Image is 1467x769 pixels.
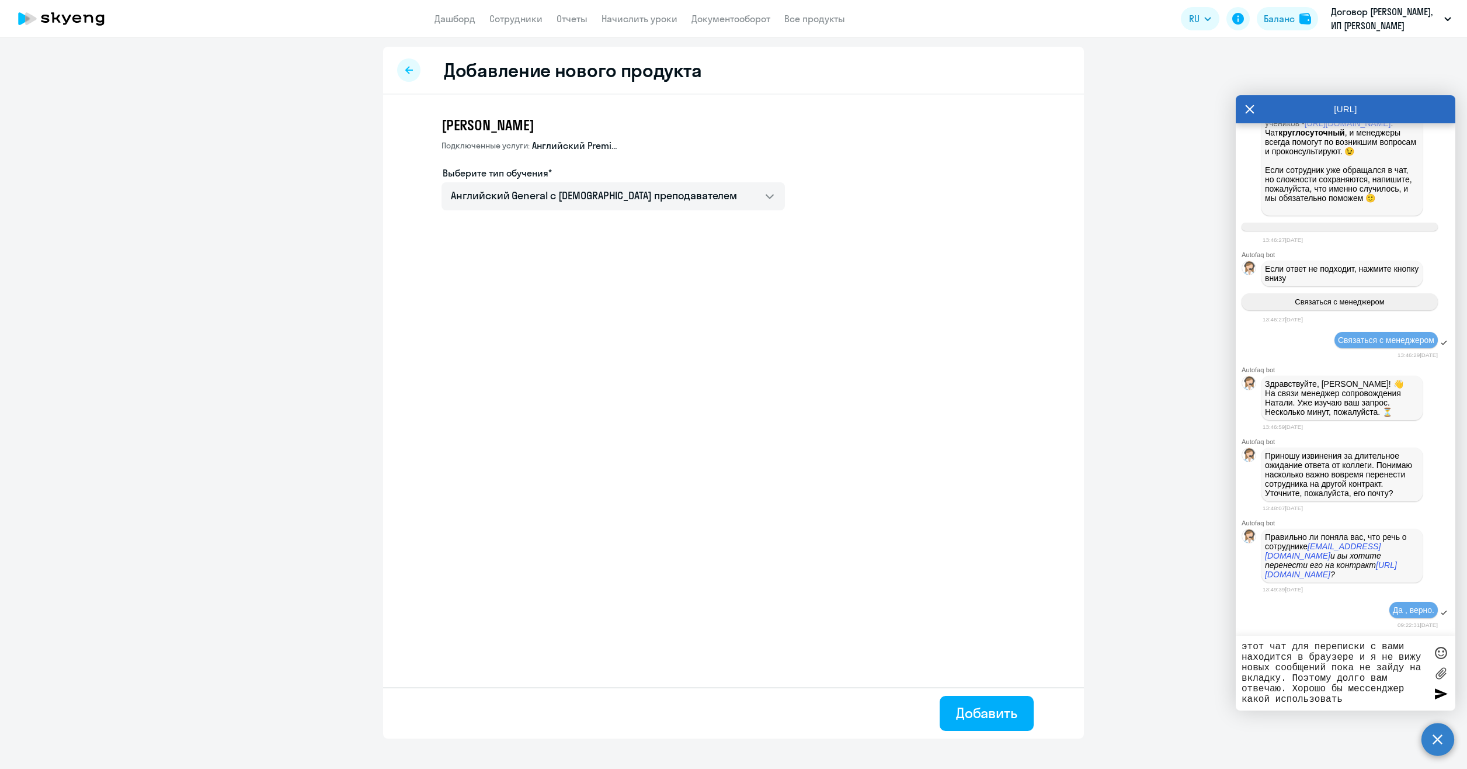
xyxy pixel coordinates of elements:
div: Autofaq bot [1242,519,1455,526]
button: Балансbalance [1257,7,1318,30]
time: 13:46:27[DATE] [1263,237,1303,243]
div: Баланс [1264,12,1295,26]
time: 13:48:07[DATE] [1263,505,1303,511]
p: Приношу извинения за длительное ожидание ответа от коллеги. Понимаю насколько важно вовремя перен... [1265,451,1419,498]
p: Договор [PERSON_NAME], ИП [PERSON_NAME] [1331,5,1440,33]
img: bot avatar [1242,529,1257,546]
a: Сотрудники [489,13,543,25]
time: 13:46:27[DATE] [1263,316,1303,323]
h3: [PERSON_NAME] [442,116,785,134]
a: Дашборд [434,13,475,25]
div: Autofaq bot [1242,438,1455,445]
label: Лимит 10 файлов [1432,664,1449,682]
a: [URL][DOMAIN_NAME] [1265,560,1397,579]
a: Начислить уроки [602,13,677,25]
img: balance [1299,13,1311,25]
div: Autofaq bot [1242,251,1455,258]
img: bot avatar [1242,261,1257,278]
em: ? [1330,570,1335,579]
span: Английский Premium [532,139,620,152]
textarea: этот чат для переписки с вами находится в браузере и я не вижу новых сообщений пока не зайду на в... [1242,642,1426,705]
em: и вы хотите перенести его на контракт [1265,551,1383,570]
span: Связаться с менеджером [1338,335,1434,345]
label: Выберите тип обучения* [443,166,552,180]
time: 13:46:59[DATE] [1263,424,1303,430]
span: Связаться с менеджером [1295,297,1384,306]
button: RU [1181,7,1219,30]
a: Все продукты [784,13,845,25]
span: Если ответ не подходит, нажмите кнопку внизу [1265,264,1421,283]
div: Autofaq bot [1242,366,1455,373]
span: RU [1189,12,1200,26]
time: 13:49:39[DATE] [1263,586,1303,593]
h2: Добавление нового продукта [444,58,701,82]
span: Да , верно. [1393,605,1434,615]
p: Правильно ли поняла вас, что речь о сотруднике [1265,532,1419,579]
button: Добавить [940,696,1034,731]
button: Договор [PERSON_NAME], ИП [PERSON_NAME] [1325,5,1457,33]
img: bot avatar [1242,376,1257,393]
strong: круглосуточный [1278,128,1344,137]
button: Связаться с менеджером [1242,293,1438,310]
p: Здравствуйте, [PERSON_NAME]! 👋 ﻿На связи менеджер сопровождения Натали. Уже изучаю ваш запрос. Не... [1265,379,1419,417]
time: 09:22:31[DATE] [1398,622,1438,628]
span: Подключенные услуги: [442,140,530,151]
a: Документооборот [691,13,770,25]
time: 13:46:29[DATE] [1398,352,1438,358]
div: Добавить [956,704,1017,722]
a: Отчеты [557,13,588,25]
img: bot avatar [1242,448,1257,465]
a: [EMAIL_ADDRESS][DOMAIN_NAME] [1265,542,1381,560]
